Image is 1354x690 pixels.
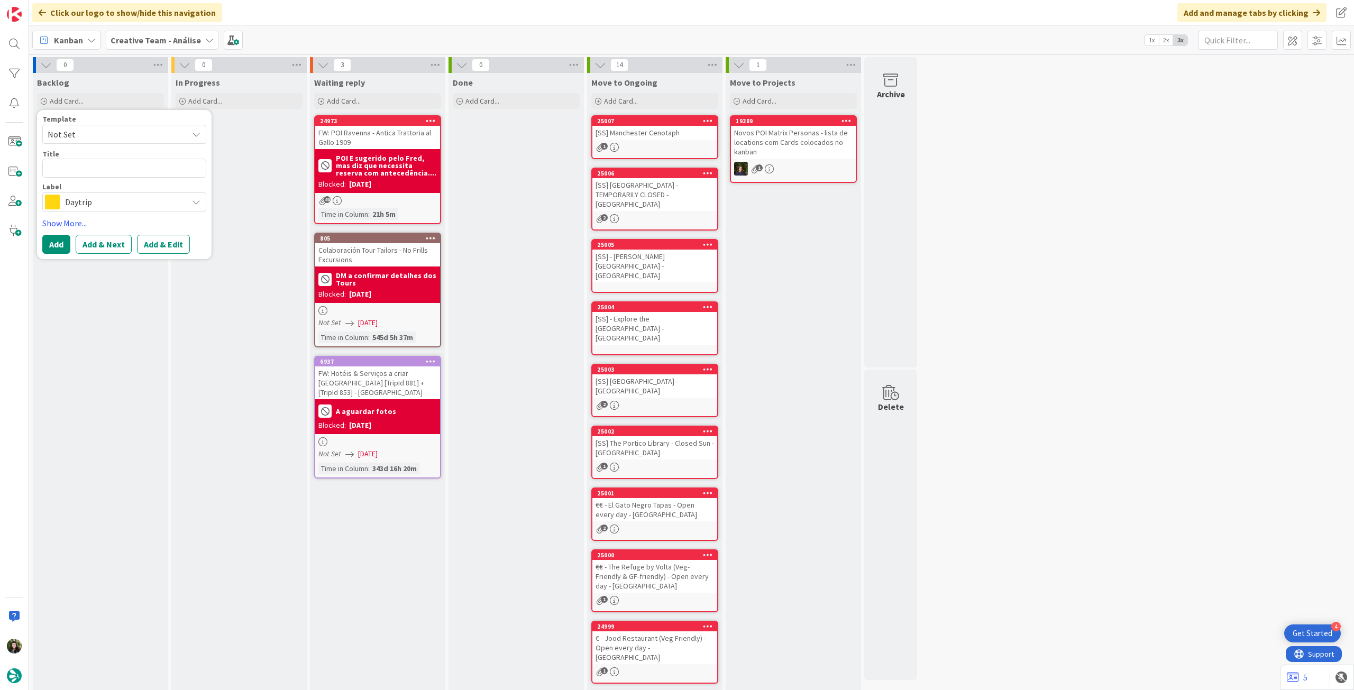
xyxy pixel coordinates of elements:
span: : [368,463,370,474]
div: 24973 [320,117,440,125]
div: 21h 5m [370,208,398,220]
div: Colaboración Tour Tailors - No Frills Excursions [315,243,440,266]
div: 25004[SS] - Explore the [GEOGRAPHIC_DATA] - [GEOGRAPHIC_DATA] [592,302,717,345]
div: 25001 [592,489,717,498]
span: Waiting reply [314,77,365,88]
div: Delete [878,400,904,413]
div: 19389 [736,117,856,125]
div: 25000€€ - The Refuge by Volta (Veg-Friendly & GF-friendly) - Open every day - [GEOGRAPHIC_DATA] [592,550,717,593]
div: 805 [320,235,440,242]
span: 2x [1159,35,1173,45]
div: 545d 5h 37m [370,332,416,343]
div: [SS] - Explore the [GEOGRAPHIC_DATA] - [GEOGRAPHIC_DATA] [592,312,717,345]
div: Time in Column [318,208,368,220]
div: 25001€€ - El Gato Negro Tapas - Open every day - [GEOGRAPHIC_DATA] [592,489,717,521]
span: 1 [601,667,608,674]
div: 19389 [731,116,856,126]
span: 14 [610,59,628,71]
span: Move to Ongoing [591,77,657,88]
div: Click our logo to show/hide this navigation [32,3,222,22]
span: 1 [601,463,608,470]
span: Done [453,77,473,88]
span: : [368,332,370,343]
div: 805Colaboración Tour Tailors - No Frills Excursions [315,234,440,266]
div: 24973FW: POI Ravenna - Antica Trattoria al Gallo 1909 [315,116,440,149]
b: DM a confirmar detalhes dos Tours [336,272,437,287]
span: In Progress [176,77,220,88]
span: 1 [601,143,608,150]
span: 1 [756,164,763,171]
div: 25004 [597,303,717,311]
div: 25003 [597,366,717,373]
span: Add Card... [743,96,776,106]
span: Support [22,2,48,14]
img: avatar [7,668,22,683]
div: 6937 [315,357,440,366]
div: 24999 [597,623,717,630]
div: 25000 [597,551,717,559]
span: Add Card... [50,96,84,106]
div: 24999 [592,622,717,631]
a: Show More... [42,217,206,229]
div: Get Started [1293,628,1332,639]
div: 25002 [597,428,717,435]
div: [DATE] [349,289,371,300]
div: [SS] [GEOGRAPHIC_DATA] - TEMPORARILY CLOSED - [GEOGRAPHIC_DATA] [592,178,717,211]
span: 1x [1145,35,1159,45]
div: 25006 [597,170,717,177]
span: Add Card... [188,96,222,106]
div: 25005 [597,241,717,249]
span: Add Card... [465,96,499,106]
div: Add and manage tabs by clicking [1177,3,1326,22]
div: Novos POI Matrix Personas - lista de locations com Cards colocados no kanban [731,126,856,159]
span: 3x [1173,35,1187,45]
label: Title [42,149,59,159]
span: 1 [749,59,767,71]
img: MC [734,162,748,176]
div: Time in Column [318,332,368,343]
img: Visit kanbanzone.com [7,7,22,22]
div: 24999€ - Jood Restaurant (Veg Friendly) - Open every day - [GEOGRAPHIC_DATA] [592,622,717,664]
div: Blocked: [318,289,346,300]
div: FW: POI Ravenna - Antica Trattoria al Gallo 1909 [315,126,440,149]
i: Not Set [318,318,341,327]
div: 19389Novos POI Matrix Personas - lista de locations com Cards colocados no kanban [731,116,856,159]
div: [SS] - [PERSON_NAME][GEOGRAPHIC_DATA] - [GEOGRAPHIC_DATA] [592,250,717,282]
div: [SS] Manchester Cenotaph [592,126,717,140]
span: Label [42,183,61,190]
div: 25007 [592,116,717,126]
span: 1 [601,596,608,603]
span: 0 [56,59,74,71]
div: [SS] The Portico Library - Closed Sun - [GEOGRAPHIC_DATA] [592,436,717,459]
button: Add & Edit [137,235,190,254]
div: €€ - The Refuge by Volta (Veg-Friendly & GF-friendly) - Open every day - [GEOGRAPHIC_DATA] [592,560,717,593]
b: POI E sugerido pelo Fred, mas diz que necessita reserva com antecedência.... [336,154,437,177]
div: FW: Hotéis & Serviços a criar [GEOGRAPHIC_DATA] [TripId 881] + [TripId 853] - [GEOGRAPHIC_DATA] [315,366,440,399]
div: Time in Column [318,463,368,474]
button: Add [42,235,70,254]
span: [DATE] [358,448,378,459]
button: Add & Next [76,235,132,254]
i: Not Set [318,449,341,458]
div: 343d 16h 20m [370,463,419,474]
span: Add Card... [327,96,361,106]
div: 4 [1331,622,1341,631]
span: 2 [601,525,608,531]
div: 25003[SS] [GEOGRAPHIC_DATA] - [GEOGRAPHIC_DATA] [592,365,717,398]
span: 0 [472,59,490,71]
div: Blocked: [318,420,346,431]
span: : [368,208,370,220]
img: BC [7,639,22,654]
div: MC [731,162,856,176]
span: Not Set [48,127,180,141]
div: 805 [315,234,440,243]
div: 6937FW: Hotéis & Serviços a criar [GEOGRAPHIC_DATA] [TripId 881] + [TripId 853] - [GEOGRAPHIC_DATA] [315,357,440,399]
span: Backlog [37,77,69,88]
div: [SS] [GEOGRAPHIC_DATA] - [GEOGRAPHIC_DATA] [592,374,717,398]
span: Move to Projects [730,77,795,88]
div: [DATE] [349,179,371,190]
span: Kanban [54,34,83,47]
div: 25002[SS] The Portico Library - Closed Sun - [GEOGRAPHIC_DATA] [592,427,717,459]
span: 3 [333,59,351,71]
div: 25004 [592,302,717,312]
